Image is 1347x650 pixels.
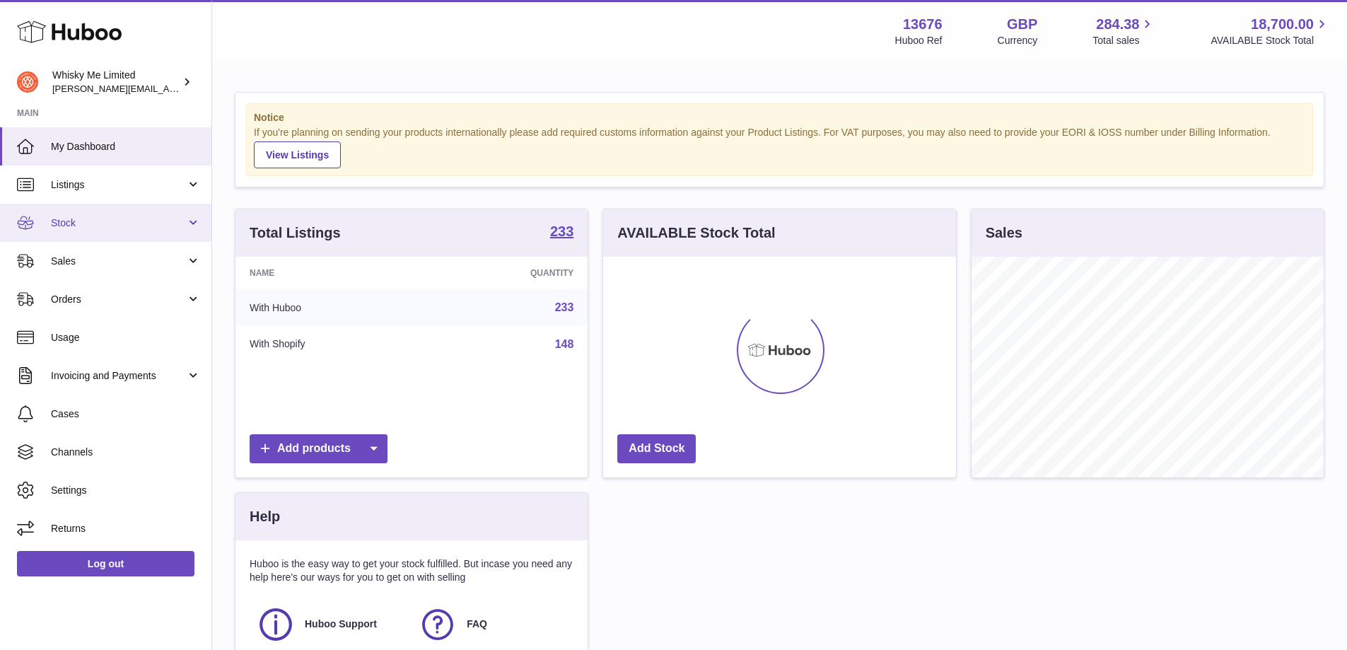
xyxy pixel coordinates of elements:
strong: 233 [550,224,573,238]
span: Settings [51,484,201,497]
span: Orders [51,293,186,306]
th: Quantity [426,257,588,289]
img: frances@whiskyshop.com [17,71,38,93]
span: [PERSON_NAME][EMAIL_ADDRESS][DOMAIN_NAME] [52,83,284,94]
span: Sales [51,255,186,268]
a: 148 [555,338,574,350]
a: Huboo Support [257,605,404,644]
span: Cases [51,407,201,421]
span: FAQ [467,617,487,631]
p: Huboo is the easy way to get your stock fulfilled. But incase you need any help here's our ways f... [250,557,573,584]
span: Stock [51,216,186,230]
span: 284.38 [1096,15,1139,34]
a: FAQ [419,605,566,644]
span: Usage [51,331,201,344]
a: Log out [17,551,194,576]
span: Channels [51,446,201,459]
div: Currency [998,34,1038,47]
a: View Listings [254,141,341,168]
div: If you're planning on sending your products internationally please add required customs informati... [254,126,1305,168]
h3: Sales [986,224,1022,243]
span: 18,700.00 [1251,15,1314,34]
span: AVAILABLE Stock Total [1211,34,1330,47]
a: Add products [250,434,387,463]
h3: AVAILABLE Stock Total [617,224,775,243]
span: Listings [51,178,186,192]
a: Add Stock [617,434,696,463]
h3: Total Listings [250,224,341,243]
span: My Dashboard [51,140,201,153]
span: Invoicing and Payments [51,369,186,383]
td: With Shopify [235,326,426,363]
strong: 13676 [903,15,943,34]
a: 18,700.00 AVAILABLE Stock Total [1211,15,1330,47]
a: 233 [550,224,573,241]
strong: Notice [254,111,1305,124]
span: Huboo Support [305,617,377,631]
div: Huboo Ref [895,34,943,47]
span: Returns [51,522,201,535]
td: With Huboo [235,289,426,326]
a: 284.38 Total sales [1092,15,1155,47]
h3: Help [250,507,280,526]
div: Whisky Me Limited [52,69,180,95]
strong: GBP [1007,15,1037,34]
a: 233 [555,301,574,313]
span: Total sales [1092,34,1155,47]
th: Name [235,257,426,289]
